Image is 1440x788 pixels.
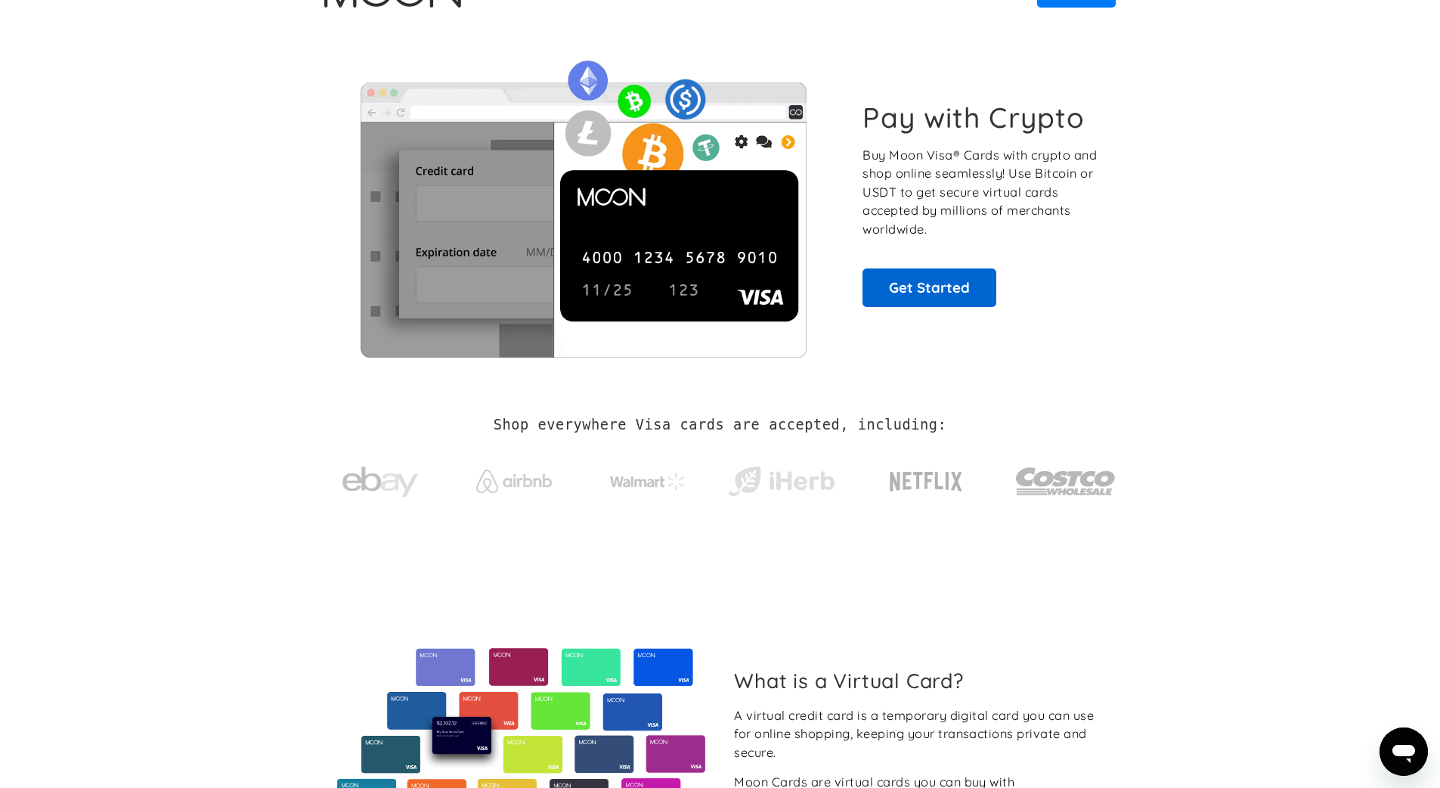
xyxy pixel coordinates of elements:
div: A virtual credit card is a temporary digital card you can use for online shopping, keeping your t... [734,706,1104,762]
img: Moon Cards let you spend your crypto anywhere Visa is accepted. [324,50,842,357]
img: iHerb [725,462,838,501]
h1: Pay with Crypto [862,101,1085,135]
a: Netflix [859,448,994,508]
iframe: Button to launch messaging window [1380,728,1428,776]
img: ebay [342,458,418,506]
img: Netflix [888,463,964,501]
img: Costco [1015,453,1116,510]
a: ebay [324,443,437,513]
p: Buy Moon Visa® Cards with crypto and shop online seamlessly! Use Bitcoin or USDT to get secure vi... [862,146,1099,239]
a: Airbnb [457,454,570,501]
img: Airbnb [476,470,552,493]
h2: What is a Virtual Card? [734,669,1104,693]
a: Walmart [591,458,704,498]
a: iHerb [725,447,838,509]
a: Costco [1015,438,1116,517]
h2: Shop everywhere Visa cards are accepted, including: [494,417,946,433]
a: Get Started [862,268,996,306]
img: Walmart [610,473,686,491]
